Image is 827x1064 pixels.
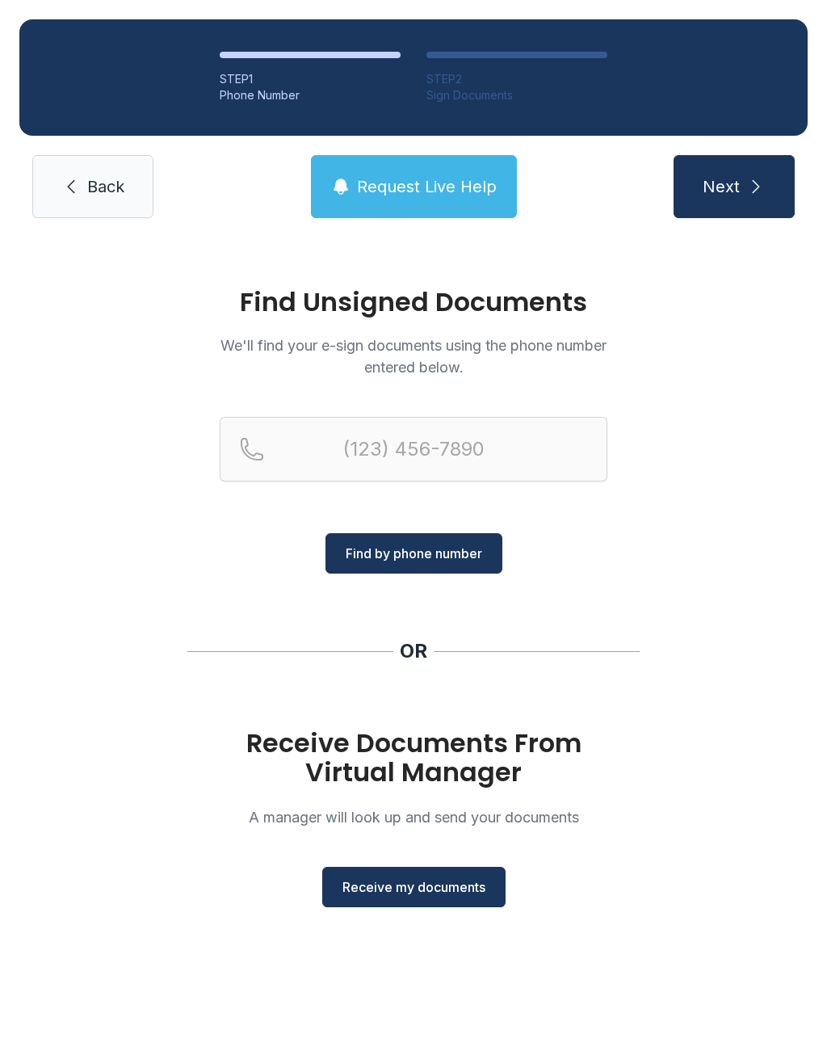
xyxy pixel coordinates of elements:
div: STEP 2 [426,71,607,87]
p: A manager will look up and send your documents [220,806,607,828]
div: Sign Documents [426,87,607,103]
div: Phone Number [220,87,401,103]
input: Reservation phone number [220,417,607,482]
p: We'll find your e-sign documents using the phone number entered below. [220,334,607,378]
h1: Receive Documents From Virtual Manager [220,729,607,787]
div: STEP 1 [220,71,401,87]
span: Find by phone number [346,544,482,563]
div: OR [400,638,427,664]
span: Request Live Help [357,175,497,198]
h1: Find Unsigned Documents [220,289,607,315]
span: Back [87,175,124,198]
span: Receive my documents [342,877,485,897]
span: Next [703,175,740,198]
